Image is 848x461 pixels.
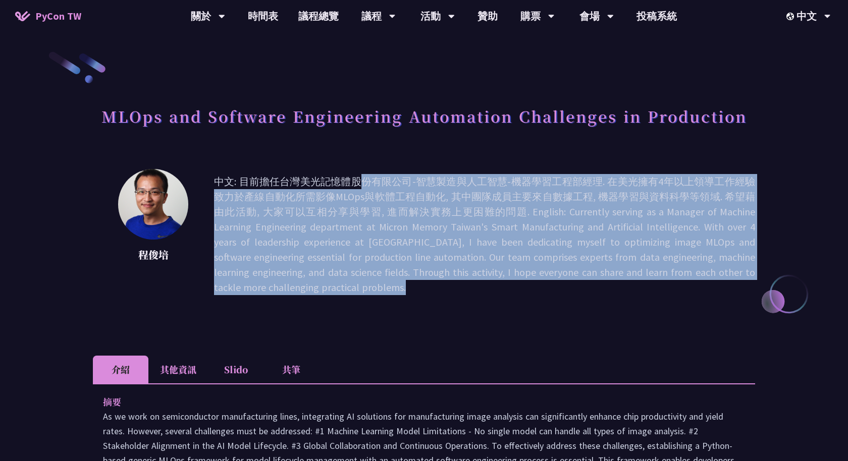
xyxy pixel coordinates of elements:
[35,9,81,24] span: PyCon TW
[15,11,30,21] img: Home icon of PyCon TW 2025
[5,4,91,29] a: PyCon TW
[263,356,319,383] li: 共筆
[101,101,747,131] h1: MLOps and Software Engineering Automation Challenges in Production
[118,247,189,262] p: 程俊培
[118,169,188,240] img: 程俊培
[93,356,148,383] li: 介紹
[786,13,797,20] img: Locale Icon
[208,356,263,383] li: Slido
[148,356,208,383] li: 其他資訊
[214,174,755,295] p: 中文: 目前擔任台灣美光記憶體股份有限公司-智慧製造與人工智慧-機器學習工程部經理. 在美光擁有4年以上領導工作經驗致力於產線自動化所需影像MLOps與軟體工程自動化, 其中團隊成員主要來自數據...
[103,394,725,409] p: 摘要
